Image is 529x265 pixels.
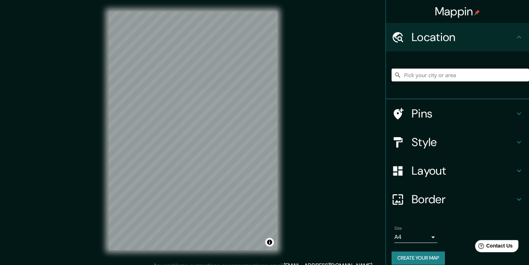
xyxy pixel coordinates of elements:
[265,238,274,246] button: Toggle attribution
[392,251,445,265] button: Create your map
[386,185,529,214] div: Border
[474,10,480,15] img: pin-icon.png
[386,156,529,185] div: Layout
[465,237,521,257] iframe: Help widget launcher
[386,128,529,156] div: Style
[394,225,402,231] label: Size
[412,135,515,149] h4: Style
[392,69,529,81] input: Pick your city or area
[386,99,529,128] div: Pins
[435,4,480,19] h4: Mappin
[108,11,277,250] canvas: Map
[386,23,529,51] div: Location
[412,164,515,178] h4: Layout
[412,30,515,44] h4: Location
[412,106,515,121] h4: Pins
[394,231,437,243] div: A4
[412,192,515,206] h4: Border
